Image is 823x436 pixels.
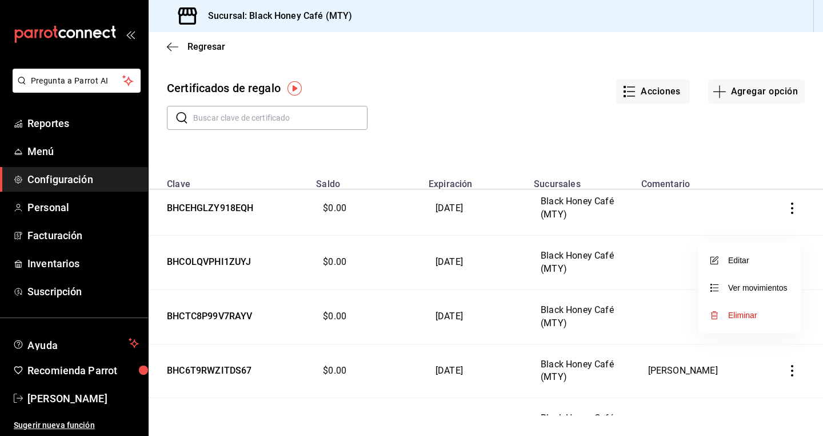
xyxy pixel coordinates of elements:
[712,256,749,265] button: Editar
[728,311,757,320] span: Eliminar
[712,283,787,292] button: Ver movimientos
[712,311,757,320] button: Eliminar
[287,81,302,96] img: Tooltip marker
